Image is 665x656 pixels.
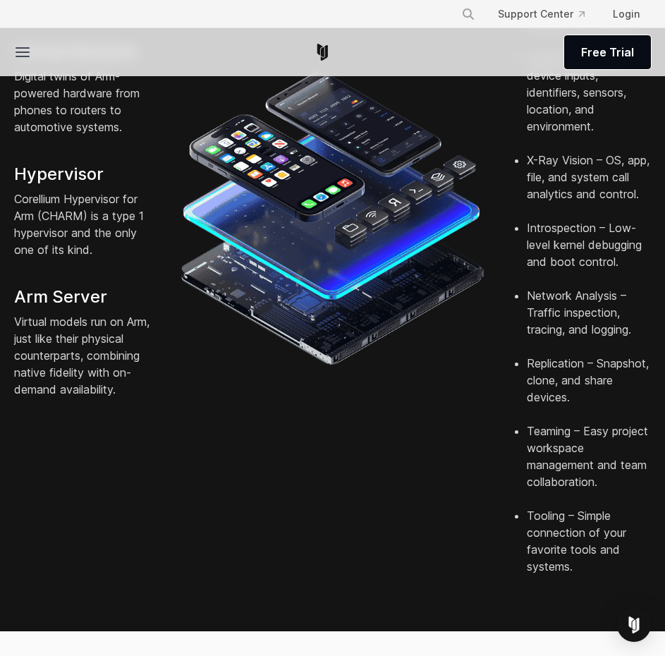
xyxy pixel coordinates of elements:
p: Corellium Hypervisor for Arm (CHARM) is a type 1 hypervisor and the only one of its kind. [14,190,152,258]
li: Replication – Snapshot, clone, and share devices. [527,355,651,423]
p: Digital twins of Arm-powered hardware from phones to routers to automotive systems. [14,68,152,135]
a: Login [602,1,651,27]
a: Free Trial [564,35,651,69]
li: Control – Configure device inputs, identifiers, sensors, location, and environment. [527,50,651,152]
li: Tooling – Simple connection of your favorite tools and systems. [527,507,651,575]
li: X-Ray Vision – OS, app, file, and system call analytics and control. [527,152,651,219]
button: Search [456,1,481,27]
h4: Hypervisor [14,164,152,185]
span: Free Trial [581,44,634,61]
h4: Arm Server [14,286,152,308]
div: Open Intercom Messenger [617,608,651,642]
img: iPhone and Android virtual machine and testing tools [181,66,485,370]
p: Virtual models run on Arm, just like their physical counterparts, combining native fidelity with ... [14,313,152,398]
div: Navigation Menu [450,1,651,27]
li: Teaming – Easy project workspace management and team collaboration. [527,423,651,507]
li: Network Analysis – Traffic inspection, tracing, and logging. [527,287,651,355]
li: Introspection – Low-level kernel debugging and boot control. [527,219,651,287]
a: Support Center [487,1,596,27]
a: Corellium Home [314,44,331,61]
